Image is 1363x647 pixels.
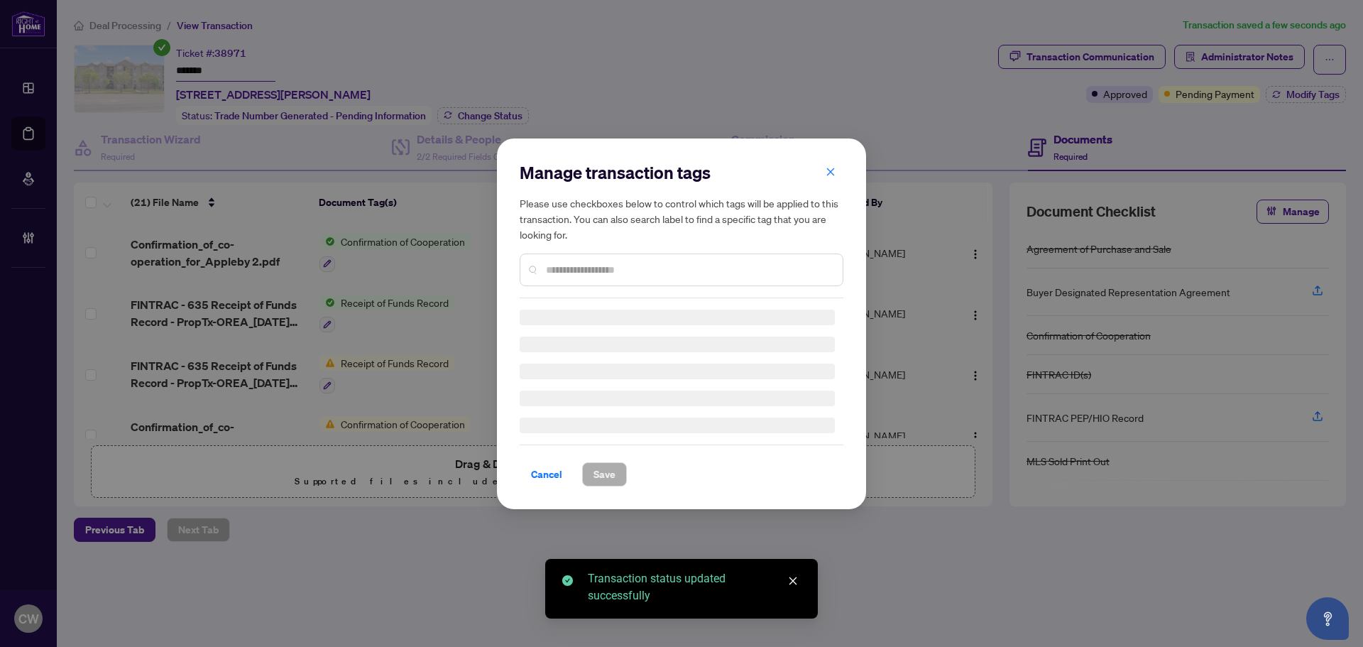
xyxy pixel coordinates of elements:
[520,462,574,486] button: Cancel
[531,463,562,486] span: Cancel
[562,575,573,586] span: check-circle
[520,161,843,184] h2: Manage transaction tags
[826,166,836,176] span: close
[1306,597,1349,640] button: Open asap
[788,576,798,586] span: close
[582,462,627,486] button: Save
[588,570,801,604] div: Transaction status updated successfully
[785,573,801,589] a: Close
[520,195,843,242] h5: Please use checkboxes below to control which tags will be applied to this transaction. You can al...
